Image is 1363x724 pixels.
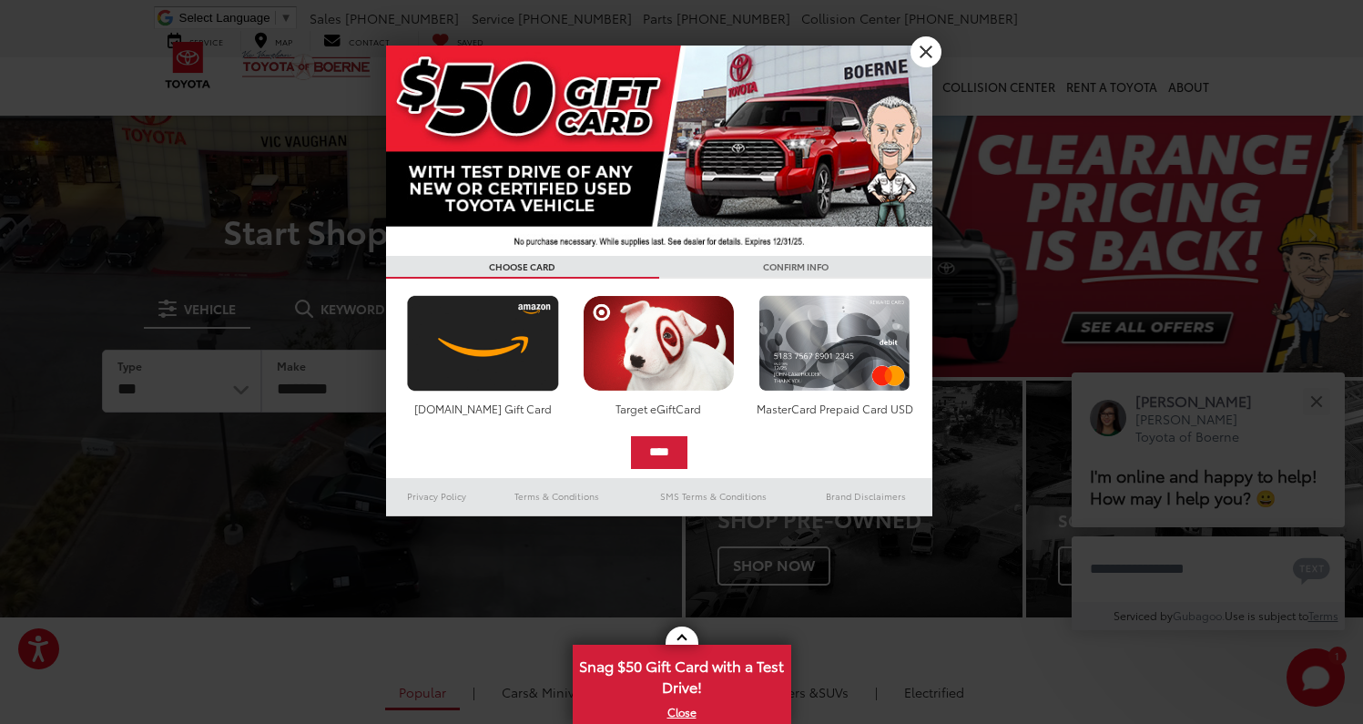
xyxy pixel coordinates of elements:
[578,295,739,392] img: targetcard.png
[402,401,564,416] div: [DOMAIN_NAME] Gift Card
[799,485,932,507] a: Brand Disclaimers
[754,401,915,416] div: MasterCard Prepaid Card USD
[386,256,659,279] h3: CHOOSE CARD
[754,295,915,392] img: mastercard.png
[402,295,564,392] img: amazoncard.png
[386,46,932,256] img: 42635_top_851395.jpg
[627,485,799,507] a: SMS Terms & Conditions
[487,485,626,507] a: Terms & Conditions
[575,647,789,702] span: Snag $50 Gift Card with a Test Drive!
[386,485,488,507] a: Privacy Policy
[659,256,932,279] h3: CONFIRM INFO
[578,401,739,416] div: Target eGiftCard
